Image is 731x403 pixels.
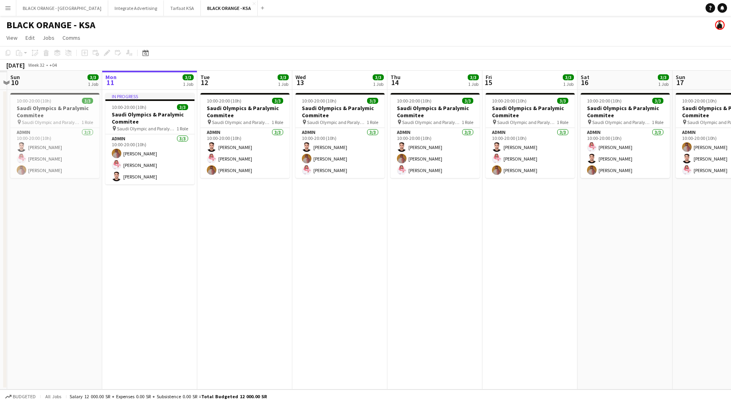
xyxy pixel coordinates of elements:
span: View [6,34,17,41]
a: Edit [22,33,38,43]
span: All jobs [44,393,63,399]
h1: BLACK ORANGE - KSA [6,19,95,31]
span: Comms [62,34,80,41]
div: Salary 12 000.00 SR + Expenses 0.00 SR + Subsistence 0.00 SR = [70,393,267,399]
span: Budgeted [13,394,36,399]
button: Budgeted [4,392,37,401]
app-user-avatar: Zena Aboo Haibar [715,20,725,30]
span: Edit [25,34,35,41]
div: [DATE] [6,61,25,69]
a: Comms [59,33,84,43]
a: View [3,33,21,43]
span: Total Budgeted 12 000.00 SR [201,393,267,399]
button: BLACK ORANGE - [GEOGRAPHIC_DATA] [16,0,108,16]
button: Tarfaat KSA [164,0,201,16]
button: Integrate Advertising [108,0,164,16]
a: Jobs [39,33,58,43]
span: Jobs [43,34,54,41]
button: BLACK ORANGE - KSA [201,0,258,16]
div: +04 [49,62,57,68]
